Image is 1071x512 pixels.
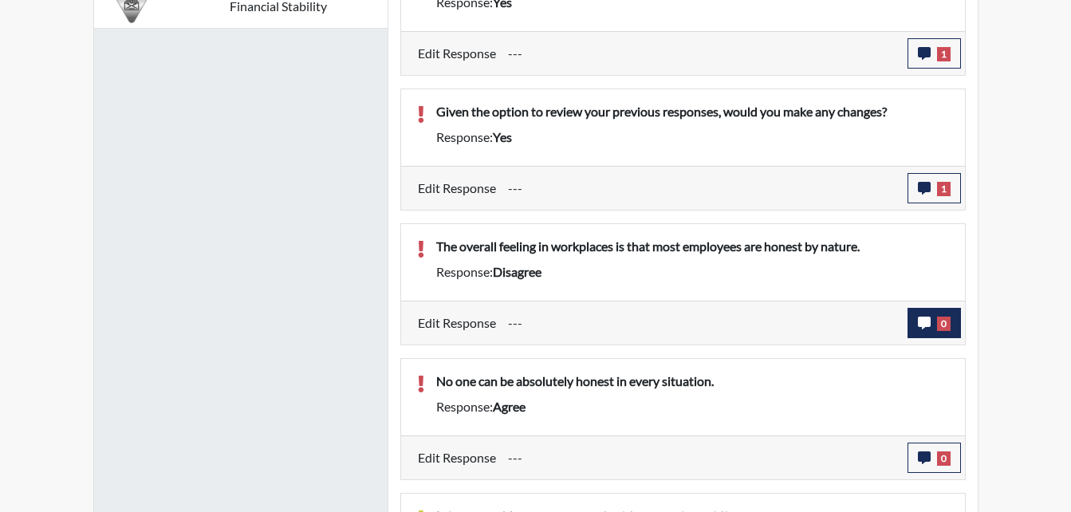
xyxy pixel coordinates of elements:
[496,308,908,338] div: Update the test taker's response, the change might impact the score
[496,443,908,473] div: Update the test taker's response, the change might impact the score
[496,38,908,69] div: Update the test taker's response, the change might impact the score
[908,308,961,338] button: 0
[436,102,949,121] p: Given the option to review your previous responses, would you make any changes?
[418,308,496,338] label: Edit Response
[436,372,949,391] p: No one can be absolutely honest in every situation.
[496,173,908,203] div: Update the test taker's response, the change might impact the score
[908,443,961,473] button: 0
[418,173,496,203] label: Edit Response
[937,451,951,466] span: 0
[937,317,951,331] span: 0
[493,129,512,144] span: yes
[436,237,949,256] p: The overall feeling in workplaces is that most employees are honest by nature.
[493,399,526,414] span: agree
[424,128,961,147] div: Response:
[937,182,951,196] span: 1
[418,443,496,473] label: Edit Response
[908,173,961,203] button: 1
[424,262,961,282] div: Response:
[908,38,961,69] button: 1
[937,47,951,61] span: 1
[493,264,541,279] span: disagree
[424,397,961,416] div: Response:
[418,38,496,69] label: Edit Response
